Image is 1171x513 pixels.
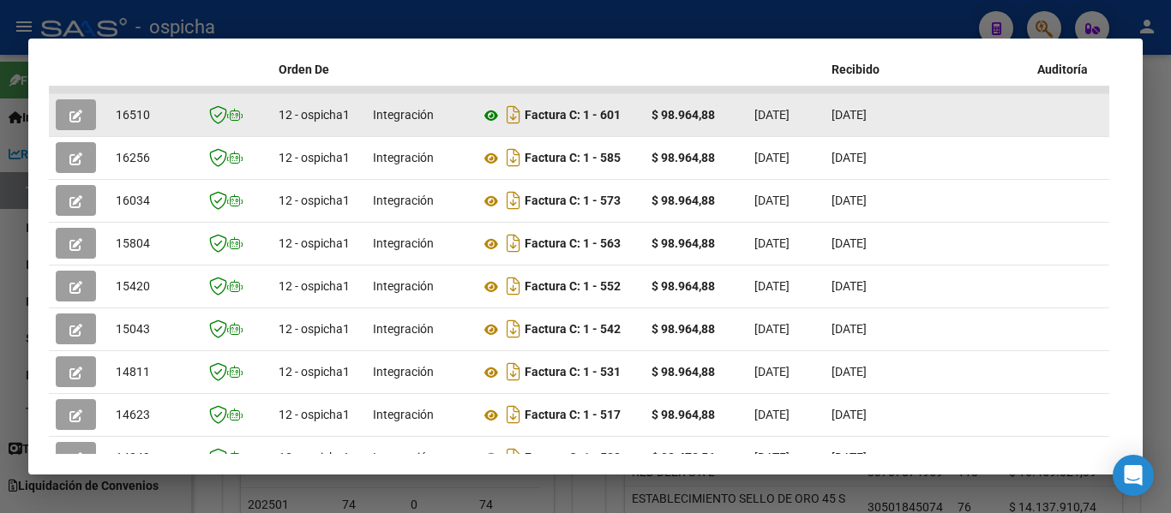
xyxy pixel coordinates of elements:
strong: Factura C: 1 - 573 [525,194,621,208]
i: Descargar documento [502,358,525,385]
span: [DATE] [754,322,790,336]
span: Integración [373,279,434,293]
span: Integración [373,236,434,250]
span: [DATE] [754,108,790,122]
span: [DATE] [832,194,867,207]
span: [DATE] [832,108,867,122]
span: 15043 [116,322,150,336]
i: Descargar documento [502,315,525,343]
span: Vencimiento Auditoría [1037,43,1107,76]
span: Integración [373,194,434,207]
span: Integración [373,365,434,379]
span: [DATE] [832,236,867,250]
datatable-header-cell: CAE [195,32,272,107]
span: [DATE] [832,279,867,293]
span: [DATE] [754,151,790,164]
i: Descargar documento [502,401,525,428]
span: 12 - ospicha1 [279,194,350,207]
span: 12 - ospicha1 [279,450,350,464]
span: 15420 [116,279,150,293]
span: 12 - ospicha1 [279,279,350,293]
span: 12 - ospicha1 [279,236,350,250]
strong: $ 98.472,56 [652,450,715,464]
strong: $ 98.964,88 [652,408,715,421]
strong: Factura C: 1 - 552 [525,280,621,294]
i: Descargar documento [502,144,525,171]
i: Descargar documento [502,230,525,257]
span: 16034 [116,194,150,207]
span: [DATE] [754,194,790,207]
span: [DATE] [832,408,867,421]
strong: Factura C: 1 - 517 [525,409,621,422]
span: Integración [373,408,434,421]
span: Integración [373,151,434,164]
span: Integración [373,322,434,336]
strong: $ 98.964,88 [652,236,715,250]
datatable-header-cell: Facturado x Orden De [272,32,366,107]
strong: Factura C: 1 - 563 [525,237,621,251]
span: Fecha Recibido [832,43,880,76]
strong: $ 98.964,88 [652,279,715,293]
strong: $ 98.964,88 [652,108,715,122]
span: 15804 [116,236,150,250]
datatable-header-cell: Area [366,32,473,107]
span: 16256 [116,151,150,164]
span: [DATE] [754,408,790,421]
span: [DATE] [832,151,867,164]
span: 12 - ospicha1 [279,408,350,421]
strong: Factura C: 1 - 585 [525,152,621,165]
strong: Factura C: 1 - 531 [525,366,621,379]
strong: $ 98.964,88 [652,365,715,379]
span: 12 - ospicha1 [279,322,350,336]
datatable-header-cell: Monto [645,32,748,107]
span: 12 - ospicha1 [279,365,350,379]
datatable-header-cell: ID [109,32,195,107]
span: [DATE] [754,365,790,379]
span: [DATE] [832,450,867,464]
span: Facturado x Orden De [279,43,343,76]
span: [DATE] [754,450,790,464]
datatable-header-cell: Fecha Cpbt [748,32,825,107]
span: Integración [373,450,434,464]
i: Descargar documento [502,187,525,214]
span: [DATE] [754,279,790,293]
span: 16510 [116,108,150,122]
strong: $ 98.964,88 [652,322,715,336]
span: 14623 [116,408,150,421]
strong: Factura C: 1 - 508 [525,451,621,465]
div: Open Intercom Messenger [1113,455,1154,496]
strong: $ 98.964,88 [652,151,715,164]
datatable-header-cell: Vencimiento Auditoría [1030,32,1108,107]
span: 14811 [116,365,150,379]
span: Integración [373,108,434,122]
i: Descargar documento [502,444,525,471]
datatable-header-cell: Hospital [902,32,1030,107]
span: 14249 [116,450,150,464]
datatable-header-cell: Fecha Recibido [825,32,902,107]
span: [DATE] [832,322,867,336]
span: [DATE] [754,236,790,250]
span: [DATE] [832,365,867,379]
span: 12 - ospicha1 [279,108,350,122]
datatable-header-cell: CPBT [473,32,645,107]
i: Descargar documento [502,272,525,300]
span: 12 - ospicha1 [279,151,350,164]
i: Descargar documento [502,101,525,128]
strong: Factura C: 1 - 601 [525,109,621,122]
strong: $ 98.964,88 [652,194,715,207]
strong: Factura C: 1 - 542 [525,323,621,337]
